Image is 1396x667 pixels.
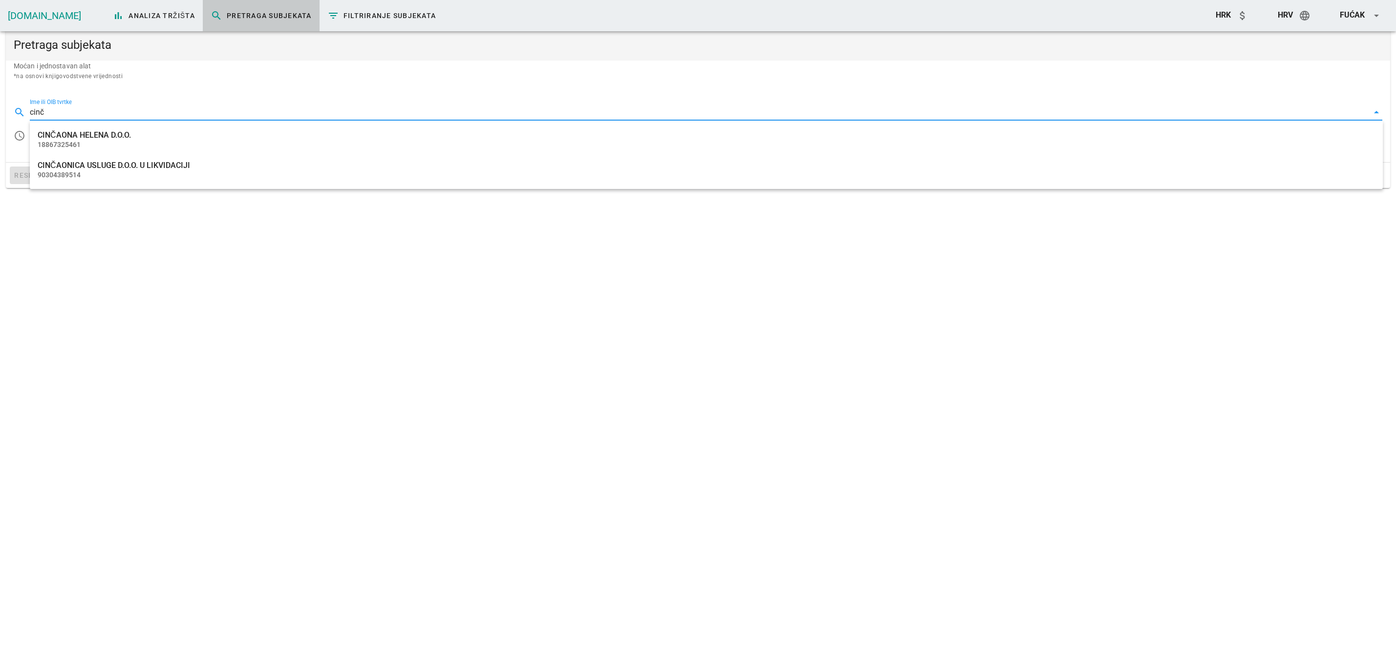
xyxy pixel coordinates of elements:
[14,130,25,142] i: access_time
[38,171,1375,179] div: 90304389514
[1216,10,1231,20] span: HRK
[211,10,312,21] span: Pretraga subjekata
[38,130,1375,140] div: CINČAONA HELENA D.O.O.
[6,61,1390,89] div: Moćan i jednostavan alat
[211,10,222,21] i: search
[30,104,1369,120] input: Počnite upisivati za pretragu
[38,161,1375,170] div: CINČAONICA USLUGE D.O.O. U LIKVIDACIJI
[1371,106,1382,118] i: arrow_drop_down
[1340,10,1365,20] span: Fućak
[14,71,1382,81] div: *na osnovi knjigovodstvene vrijednosti
[1237,10,1248,21] i: attach_money
[327,10,436,21] span: Filtriranje subjekata
[112,10,195,21] span: Analiza tržišta
[1278,10,1293,20] span: hrv
[327,10,339,21] i: filter_list
[1371,10,1382,21] i: arrow_drop_down
[8,10,81,21] a: [DOMAIN_NAME]
[1299,10,1310,21] i: language
[38,141,1375,149] div: 18867325461
[112,10,124,21] i: bar_chart
[30,99,72,106] label: Ime ili OIB tvrtke
[6,29,1390,61] div: Pretraga subjekata
[14,106,25,118] i: search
